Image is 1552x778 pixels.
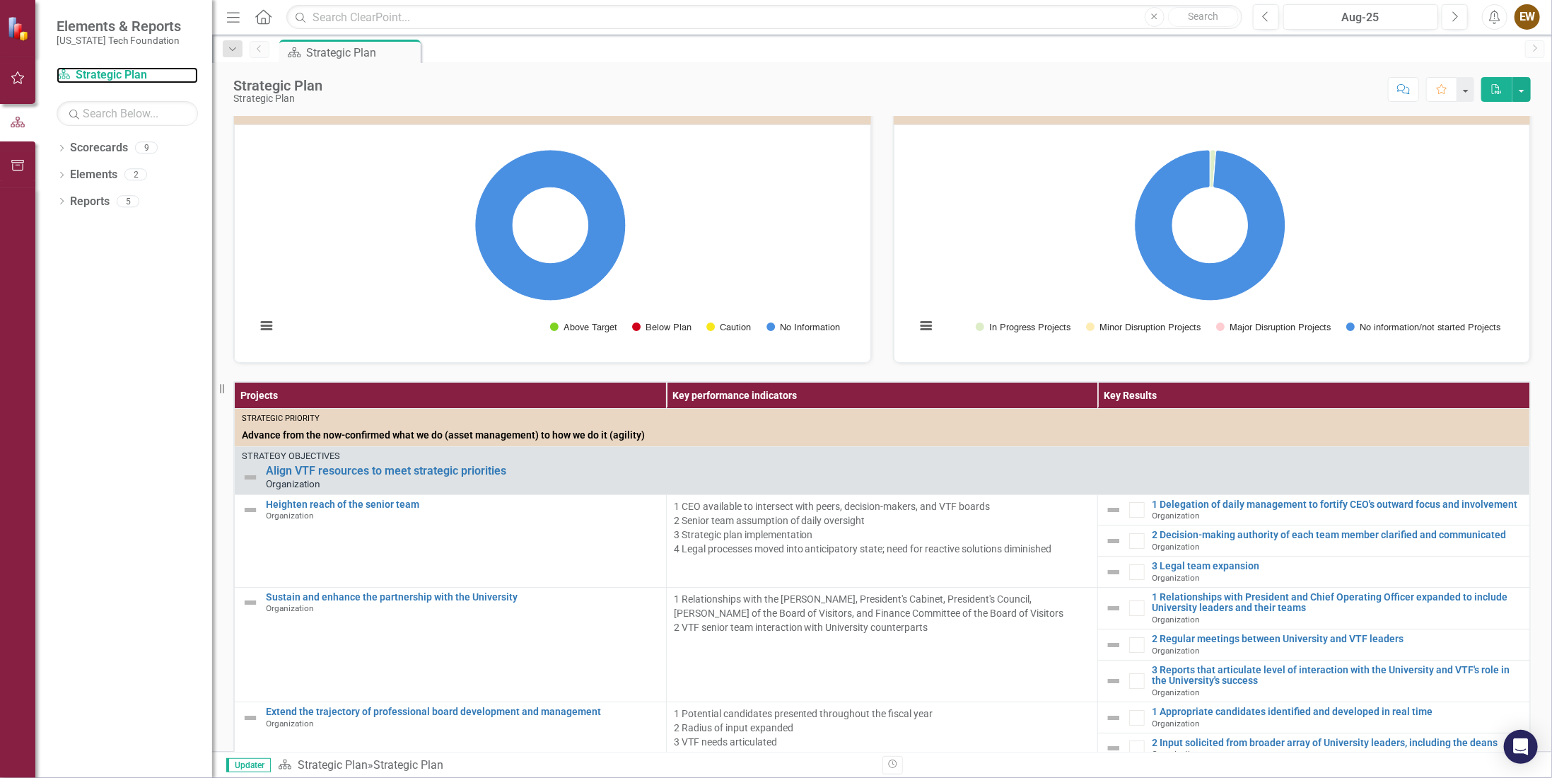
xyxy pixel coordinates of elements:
[909,136,1516,348] div: Chart. Highcharts interactive chart.
[1105,637,1122,654] img: Not Defined
[124,169,147,181] div: 2
[1213,151,1215,188] path: Major Disruption Projects, 0.
[1152,646,1200,656] span: Organization
[256,316,276,336] button: View chart menu, Chart
[766,322,839,332] button: Show No Information
[266,465,1522,477] a: Align VTF resources to meet strategic priorities
[1152,719,1200,728] span: Organization
[1105,501,1122,518] img: Not Defined
[242,428,1522,442] span: Advance from the now-confirmed what we do (asset management) to how we do it (agility)
[1098,557,1530,588] td: Double-Click to Edit Right Click for Context Menu
[1152,561,1522,571] a: 3 Legal team expansion
[266,511,314,521] span: Organization
[1152,542,1200,552] span: Organization
[1105,564,1122,581] img: Not Defined
[249,136,852,348] svg: Interactive chart
[550,322,617,332] button: Show Above Target
[1152,665,1522,687] a: 3 Reports that articulate level of interaction with the University and VTF's role in the Universi...
[1086,322,1201,332] button: Show Minor Disruption Projects
[1098,494,1530,526] td: Double-Click to Edit Right Click for Context Menu
[298,758,368,772] a: Strategic Plan
[1152,499,1522,510] a: 1 Delegation of daily management to fortify CEO's outward focus and involvement
[266,478,320,489] span: Organization
[266,592,659,603] a: Sustain and enhance the partnership with the University
[646,323,692,332] text: Below Plan
[117,195,139,207] div: 5
[1105,740,1122,757] img: Not Defined
[242,501,259,518] img: Not Defined
[674,707,1091,749] p: 1 Potential candidates presented throughout the fiscal year 2 Radius of input expanded 3 VTF need...
[266,719,314,728] span: Organization
[1210,150,1215,187] path: In Progress Projects, 1.
[1152,749,1200,759] span: Organization
[1188,11,1218,22] span: Search
[1135,150,1285,301] path: No information/not started Projects, 78.
[674,592,1091,634] p: 1 Relationships with the [PERSON_NAME], President's Cabinet, President's Council, [PERSON_NAME] o...
[235,587,667,702] td: Double-Click to Edit Right Click for Context Menu
[306,44,417,62] div: Strategic Plan
[706,322,751,332] button: Show Caution
[1098,660,1530,702] td: Double-Click to Edit Right Click for Context Menu
[373,758,443,772] div: Strategic Plan
[632,322,691,332] button: Show Below Plan
[135,142,158,154] div: 9
[1346,322,1499,332] button: Show No information/not started Projects
[249,136,856,348] div: Chart. Highcharts interactive chart.
[1098,629,1530,661] td: Double-Click to Edit Right Click for Context Menu
[1168,7,1239,27] button: Search
[266,707,659,717] a: Extend the trajectory of professional board development and management
[1152,687,1200,697] span: Organization
[1283,4,1439,30] button: Aug-25
[1504,730,1538,764] div: Open Intercom Messenger
[1098,587,1530,629] td: Double-Click to Edit Right Click for Context Menu
[70,194,110,210] a: Reports
[1216,322,1331,332] button: Show Major Disruption Projects
[242,451,1522,461] div: Strategy Objectives
[1152,707,1522,717] a: 1 Appropriate candidates identified and developed in real time
[242,469,259,486] img: Not Defined
[1105,673,1122,690] img: Not Defined
[1152,511,1200,521] span: Organization
[235,494,667,587] td: Double-Click to Edit Right Click for Context Menu
[1152,634,1522,644] a: 2 Regular meetings between University and VTF leaders
[266,603,314,613] span: Organization
[242,594,259,611] img: Not Defined
[233,93,322,104] div: Strategic Plan
[242,709,259,726] img: Not Defined
[1152,592,1522,614] a: 1 Relationships with President and Chief Operating Officer expanded to include University leaders...
[1152,573,1200,583] span: Organization
[242,413,1522,424] div: Strategic Priority
[70,167,117,183] a: Elements
[226,758,271,772] span: Updater
[1105,600,1122,617] img: Not Defined
[1288,9,1434,26] div: Aug-25
[235,447,1530,494] td: Double-Click to Edit Right Click for Context Menu
[909,136,1512,348] svg: Interactive chart
[674,499,1091,556] p: 1 CEO available to intersect with peers, decision-makers, and VTF boards 2 Senior team assumption...
[1152,738,1522,748] a: 2 Input solicited from broader array of University leaders, including the deans
[475,150,626,301] path: No Information, 20.
[916,316,935,336] button: View chart menu, Chart
[976,322,1070,332] button: Show In Progress Projects
[1098,526,1530,557] td: Double-Click to Edit Right Click for Context Menu
[266,499,659,510] a: Heighten reach of the senior team
[57,18,181,35] span: Elements & Reports
[233,78,322,93] div: Strategic Plan
[1098,733,1530,764] td: Double-Click to Edit Right Click for Context Menu
[57,67,198,83] a: Strategic Plan
[6,15,33,42] img: ClearPoint Strategy
[1152,530,1522,540] a: 2 Decision-making authority of each team member clarified and communicated
[57,101,198,126] input: Search Below...
[1152,615,1200,625] span: Organization
[1098,702,1530,733] td: Double-Click to Edit Right Click for Context Menu
[1105,533,1122,550] img: Not Defined
[70,140,128,156] a: Scorecards
[1515,4,1540,30] button: EW
[57,35,181,46] small: [US_STATE] Tech Foundation
[1105,709,1122,726] img: Not Defined
[278,757,872,774] div: »
[286,5,1242,30] input: Search ClearPoint...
